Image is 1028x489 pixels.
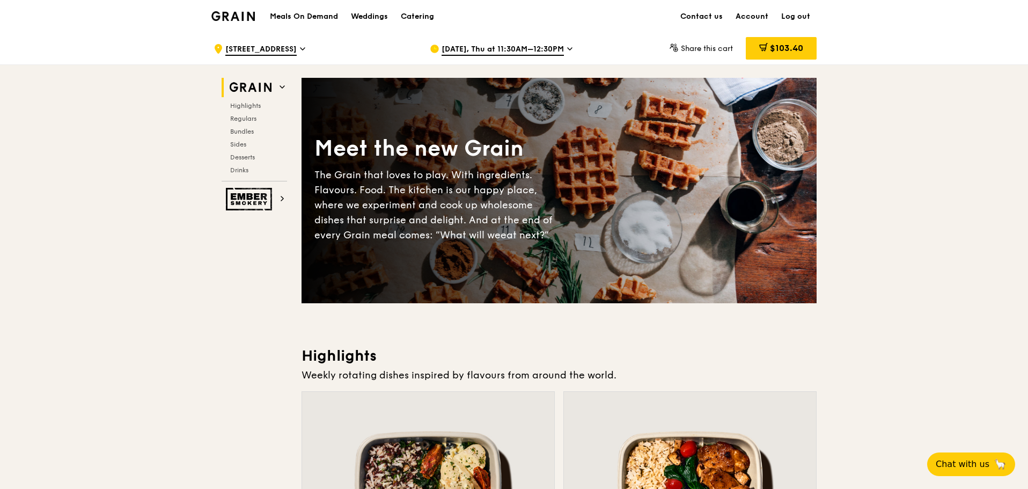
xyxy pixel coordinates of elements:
span: Bundles [230,128,254,135]
div: Catering [401,1,434,33]
a: Log out [775,1,817,33]
button: Chat with us🦙 [927,452,1015,476]
span: eat next?” [501,229,549,241]
span: Drinks [230,166,248,174]
img: Grain web logo [226,78,275,97]
span: Desserts [230,154,255,161]
span: Share this cart [681,44,733,53]
div: Meet the new Grain [314,134,559,163]
h3: Highlights [302,346,817,366]
span: 🦙 [994,458,1007,471]
div: Weekly rotating dishes inspired by flavours from around the world. [302,368,817,383]
span: Sides [230,141,246,148]
a: Catering [394,1,440,33]
div: The Grain that loves to play. With ingredients. Flavours. Food. The kitchen is our happy place, w... [314,167,559,243]
img: Ember Smokery web logo [226,188,275,210]
a: Contact us [674,1,729,33]
span: Chat with us [936,458,989,471]
span: [STREET_ADDRESS] [225,44,297,56]
a: Weddings [344,1,394,33]
span: [DATE], Thu at 11:30AM–12:30PM [442,44,564,56]
a: Account [729,1,775,33]
div: Weddings [351,1,388,33]
span: Regulars [230,115,256,122]
img: Grain [211,11,255,21]
span: $103.40 [770,43,803,53]
span: Highlights [230,102,261,110]
h1: Meals On Demand [270,11,338,22]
